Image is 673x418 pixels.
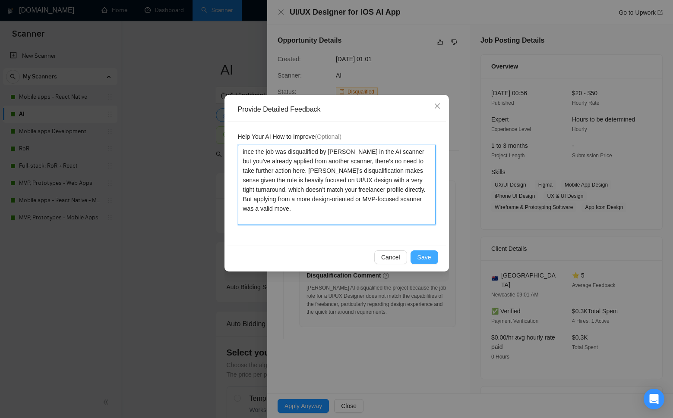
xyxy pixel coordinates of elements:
button: Cancel [374,250,407,264]
textarea: ince the job was disqualified by [PERSON_NAME] in the AI scanner but you’ve already applied from ... [238,145,436,225]
div: Provide Detailed Feedback [238,105,442,114]
button: Save [411,250,438,264]
div: Open Intercom Messenger [644,389,664,409]
span: Save [417,253,431,262]
span: Cancel [381,253,400,262]
button: Close [426,95,449,118]
span: Help Your AI How to Improve [238,132,341,141]
span: (Optional) [315,133,341,140]
span: close [434,103,441,109]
